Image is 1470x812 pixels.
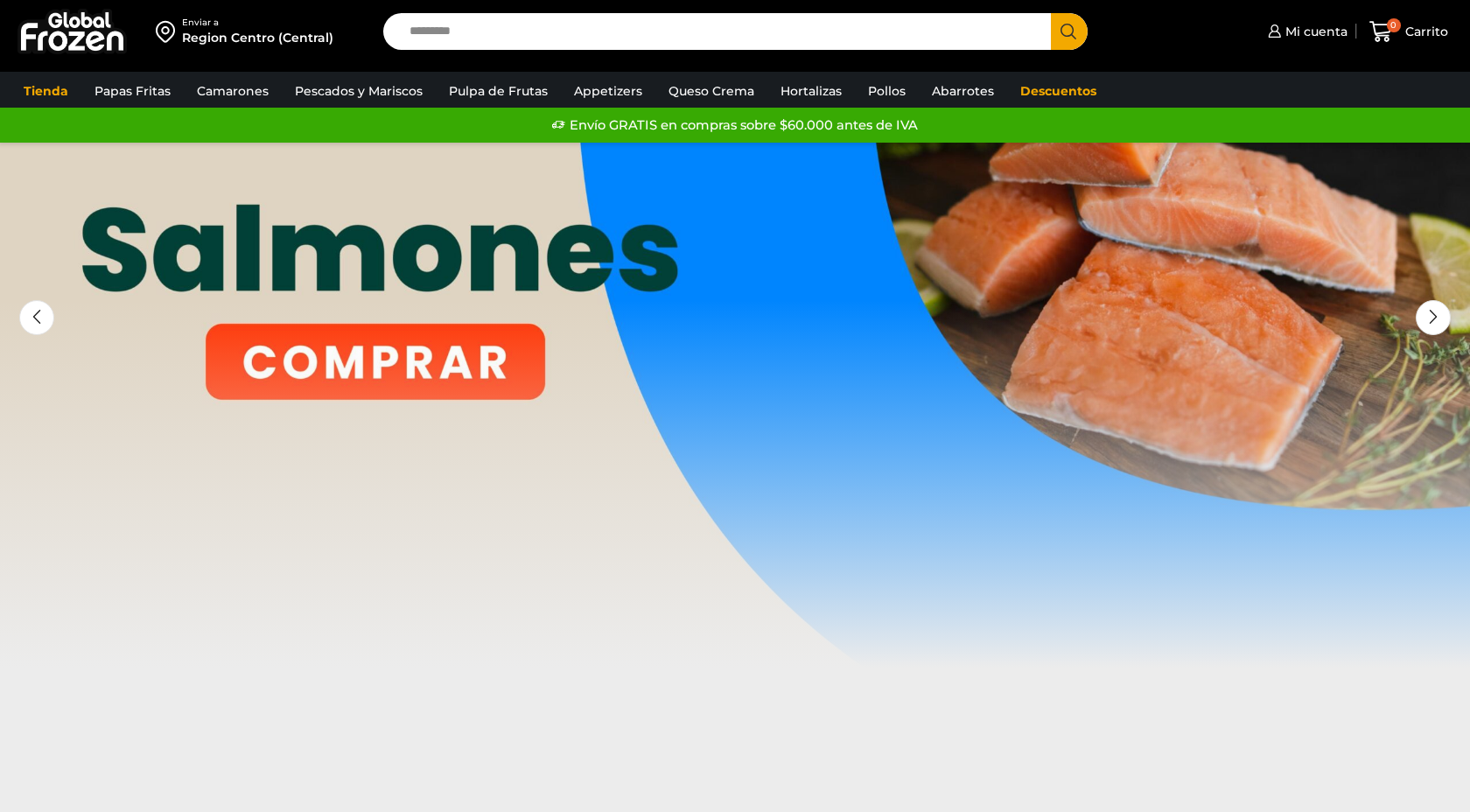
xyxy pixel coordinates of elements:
a: Queso Crema [660,74,763,108]
span: Mi cuenta [1281,23,1347,40]
a: Abarrotes [923,74,1003,108]
a: Descuentos [1011,74,1105,108]
a: Camarones [188,74,277,108]
span: 0 [1387,18,1401,32]
button: Search button [1051,13,1088,50]
a: Papas Fritas [86,74,179,108]
div: Enviar a [182,17,333,29]
div: Previous slide [19,300,54,335]
a: Hortalizas [772,74,850,108]
a: Pulpa de Frutas [440,74,556,108]
a: Mi cuenta [1263,14,1347,49]
img: address-field-icon.svg [156,17,182,46]
a: Tienda [15,74,77,108]
a: Pollos [859,74,914,108]
div: Next slide [1416,300,1451,335]
a: Appetizers [565,74,651,108]
span: Carrito [1401,23,1448,40]
a: 0 Carrito [1365,11,1452,52]
div: Region Centro (Central) [182,29,333,46]
a: Pescados y Mariscos [286,74,431,108]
